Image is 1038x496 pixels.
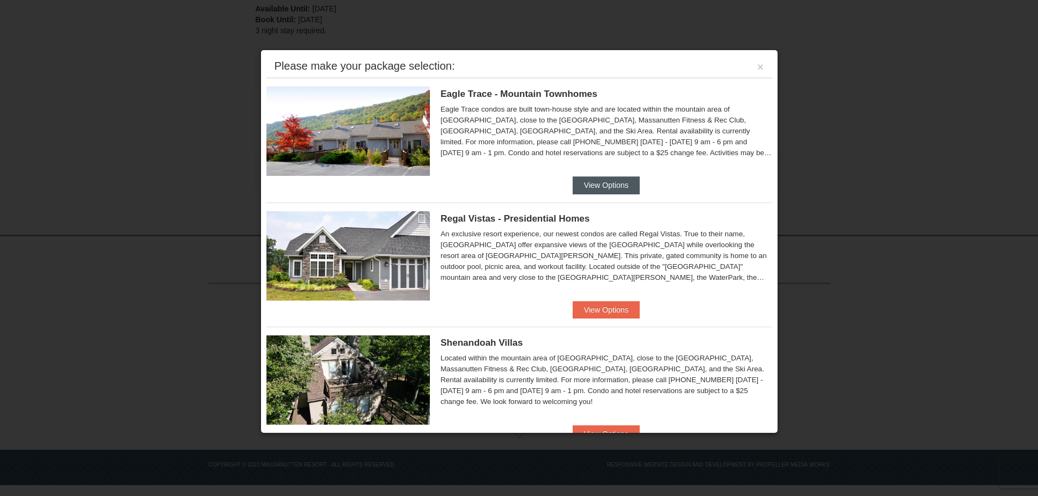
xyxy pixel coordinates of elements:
div: Located within the mountain area of [GEOGRAPHIC_DATA], close to the [GEOGRAPHIC_DATA], Massanutte... [441,353,772,407]
button: View Options [573,301,639,319]
span: Shenandoah Villas [441,338,523,348]
button: View Options [573,176,639,194]
button: View Options [573,425,639,443]
div: An exclusive resort experience, our newest condos are called Regal Vistas. True to their name, [G... [441,229,772,283]
div: Please make your package selection: [275,60,455,71]
span: Regal Vistas - Presidential Homes [441,213,590,224]
button: × [757,62,764,72]
img: 19218991-1-902409a9.jpg [266,211,430,301]
div: Eagle Trace condos are built town-house style and are located within the mountain area of [GEOGRA... [441,104,772,158]
span: Eagle Trace - Mountain Townhomes [441,89,598,99]
img: 19218983-1-9b289e55.jpg [266,87,430,176]
img: 19219019-2-e70bf45f.jpg [266,335,430,425]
